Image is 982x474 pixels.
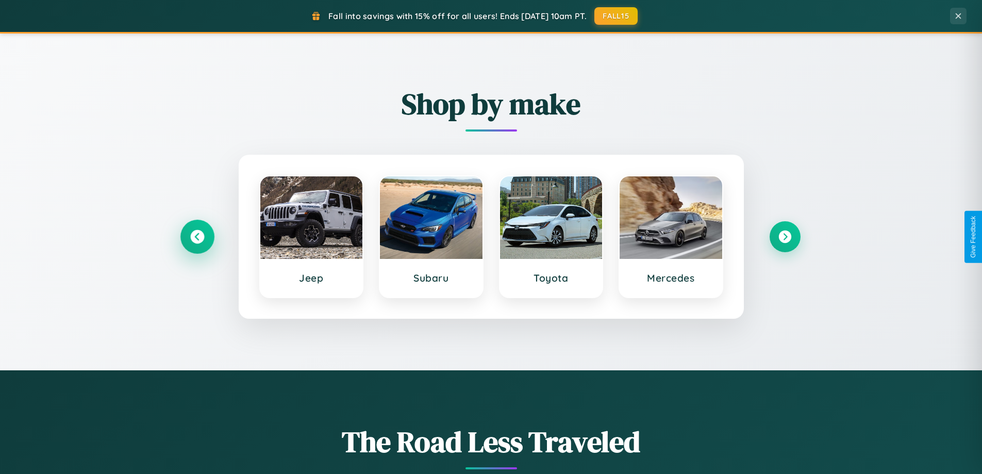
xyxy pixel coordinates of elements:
div: Give Feedback [970,216,977,258]
h2: Shop by make [182,84,801,124]
h3: Subaru [390,272,472,284]
span: Fall into savings with 15% off for all users! Ends [DATE] 10am PT. [328,11,587,21]
h3: Mercedes [630,272,712,284]
h1: The Road Less Traveled [182,422,801,462]
h3: Jeep [271,272,353,284]
button: FALL15 [594,7,638,25]
h3: Toyota [510,272,592,284]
